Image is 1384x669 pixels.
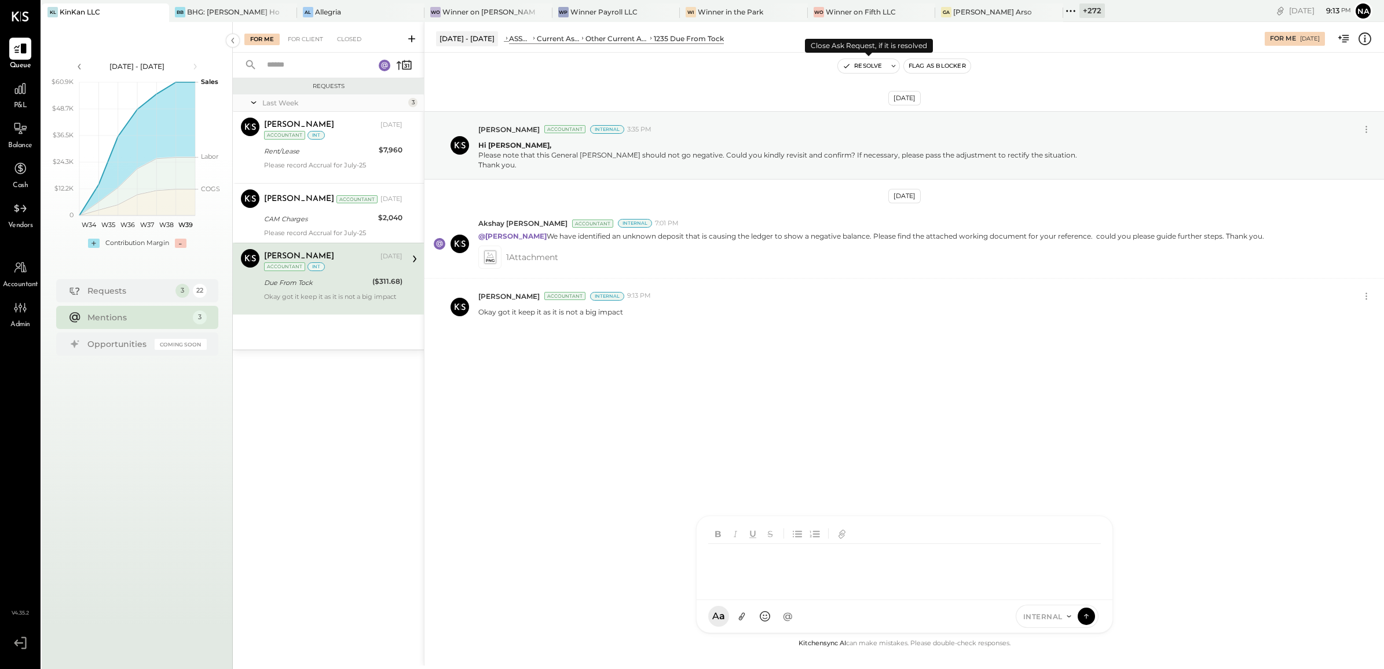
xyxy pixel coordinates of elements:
[47,7,58,17] div: KL
[307,262,325,271] div: int
[904,59,971,73] button: Flag as Blocker
[1,198,40,231] a: Vendors
[54,184,74,192] text: $12.2K
[264,193,334,205] div: [PERSON_NAME]
[478,291,540,301] span: [PERSON_NAME]
[478,141,551,149] strong: Hi [PERSON_NAME],
[778,606,799,627] button: @
[264,161,402,177] div: Please record Accrual for July-25
[408,98,418,107] div: 3
[140,221,153,229] text: W37
[888,91,921,105] div: [DATE]
[1270,34,1296,43] div: For Me
[239,82,418,90] div: Requests
[53,131,74,139] text: $36.5K
[544,125,585,133] div: Accountant
[544,292,585,300] div: Accountant
[838,59,887,73] button: Resolve
[187,7,279,17] div: BHG: [PERSON_NAME] Hospitality Group, LLC
[711,525,726,542] button: Bold
[478,125,540,134] span: [PERSON_NAME]
[478,140,1077,170] p: Please note that this General [PERSON_NAME] should not go negative. Could you kindly revisit and ...
[509,34,530,43] div: ASSETS
[282,34,329,45] div: For Client
[175,284,189,298] div: 3
[745,525,760,542] button: Underline
[570,7,638,17] div: Winner Payroll LLC
[618,219,652,228] div: Internal
[478,232,547,240] strong: @[PERSON_NAME]
[719,610,725,622] span: a
[13,181,28,191] span: Cash
[888,189,921,203] div: [DATE]
[790,525,805,542] button: Unordered List
[87,338,149,350] div: Opportunities
[331,34,367,45] div: Closed
[1300,35,1320,43] div: [DATE]
[783,610,793,622] span: @
[10,61,31,71] span: Queue
[264,251,334,262] div: [PERSON_NAME]
[178,221,192,229] text: W39
[834,525,850,542] button: Add URL
[60,7,100,17] div: KinKan LLC
[8,221,33,231] span: Vendors
[201,152,218,160] text: Labor
[1275,5,1286,17] div: copy link
[120,221,134,229] text: W36
[805,39,933,53] div: Close Ask Request, if it is resolved
[336,195,378,203] div: Accountant
[627,125,651,134] span: 3:35 PM
[105,239,169,248] div: Contribution Margin
[442,7,534,17] div: Winner on [PERSON_NAME]
[585,34,648,43] div: Other Current Assets
[380,195,402,204] div: [DATE]
[101,221,115,229] text: W35
[627,291,651,301] span: 9:13 PM
[763,525,778,542] button: Strikethrough
[264,213,375,225] div: CAM Charges
[201,78,218,86] text: Sales
[506,246,558,269] span: 1 Attachment
[1289,5,1351,16] div: [DATE]
[307,131,325,140] div: int
[69,211,74,219] text: 0
[1,158,40,191] a: Cash
[264,131,305,140] div: Accountant
[3,280,38,290] span: Accountant
[262,98,405,108] div: Last Week
[315,7,341,17] div: Allegria
[264,277,369,288] div: Due From Tock
[10,320,30,330] span: Admin
[478,307,623,327] p: Okay got it keep it as it is not a big impact
[52,78,74,86] text: $60.9K
[175,239,186,248] div: -
[814,7,824,17] div: Wo
[378,212,402,224] div: $2,040
[1,78,40,111] a: P&L
[87,285,170,297] div: Requests
[478,218,567,228] span: Akshay [PERSON_NAME]
[708,606,729,627] button: Aa
[159,221,173,229] text: W38
[807,525,822,542] button: Ordered List
[264,145,375,157] div: Rent/Lease
[953,7,1032,17] div: [PERSON_NAME] Arso
[436,31,498,46] div: [DATE] - [DATE]
[654,34,724,43] div: 1235 Due From Tock
[264,119,334,131] div: [PERSON_NAME]
[1,297,40,330] a: Admin
[155,339,207,350] div: Coming Soon
[1023,612,1063,622] span: INTERNAL
[537,34,580,43] div: Current Assets
[264,293,402,309] div: Okay got it keep it as it is not a big impact
[558,7,569,17] div: WP
[478,231,1264,241] p: We have identified an unknown deposit that is causing the ledger to show a negative balance. Plea...
[303,7,313,17] div: Al
[372,276,402,287] div: ($311.68)
[193,310,207,324] div: 3
[201,185,220,193] text: COGS
[264,229,402,237] div: Please record Accrual for July-25
[655,219,679,228] span: 7:01 PM
[380,252,402,261] div: [DATE]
